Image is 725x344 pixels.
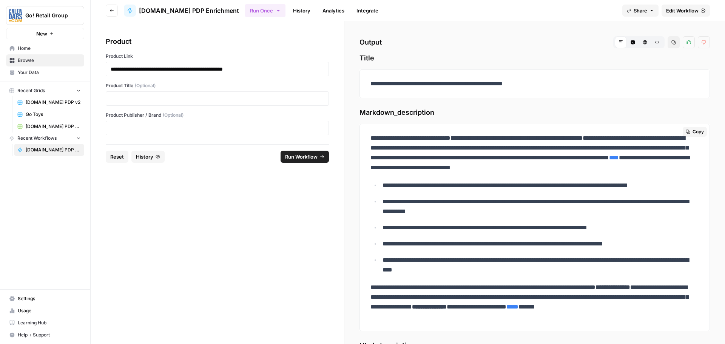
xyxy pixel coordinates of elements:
span: Title [359,53,710,63]
span: New [36,30,47,37]
a: [DOMAIN_NAME] PDP Enrichment [14,144,84,156]
button: Help + Support [6,329,84,341]
button: Run Workflow [281,151,329,163]
a: Settings [6,293,84,305]
label: Product Link [106,53,329,60]
span: [DOMAIN_NAME] PDP Enrichment [26,147,81,153]
span: Copy [693,128,704,135]
button: Run Once [245,4,285,17]
span: Run Workflow [285,153,318,160]
span: Home [18,45,81,52]
button: History [131,151,165,163]
label: Product Title [106,82,329,89]
span: Recent Workflows [17,135,57,142]
span: Browse [18,57,81,64]
button: Share [622,5,659,17]
a: Your Data [6,66,84,79]
span: Edit Workflow [666,7,699,14]
span: Reset [110,153,124,160]
a: Analytics [318,5,349,17]
span: Markdown_description [359,107,710,118]
img: Go! Retail Group Logo [9,9,22,22]
button: Recent Workflows [6,133,84,144]
a: Go Toys [14,108,84,120]
button: Copy [683,127,707,137]
span: [DOMAIN_NAME] PDP Enrichment [139,6,239,15]
span: Recent Grids [17,87,45,94]
span: (Optional) [135,82,156,89]
a: [DOMAIN_NAME] PDP Enrichment Grid [14,120,84,133]
span: Settings [18,295,81,302]
a: [DOMAIN_NAME] PDP Enrichment [124,5,239,17]
span: Learning Hub [18,319,81,326]
button: Reset [106,151,128,163]
button: New [6,28,84,39]
a: Integrate [352,5,383,17]
span: Your Data [18,69,81,76]
span: Help + Support [18,332,81,338]
span: [DOMAIN_NAME] PDP v2 [26,99,81,106]
a: Learning Hub [6,317,84,329]
a: Home [6,42,84,54]
label: Product Publisher / Brand [106,112,329,119]
span: Go! Retail Group [25,12,71,19]
span: Go Toys [26,111,81,118]
span: [DOMAIN_NAME] PDP Enrichment Grid [26,123,81,130]
div: Product [106,36,329,47]
a: [DOMAIN_NAME] PDP v2 [14,96,84,108]
a: History [288,5,315,17]
button: Workspace: Go! Retail Group [6,6,84,25]
span: Share [634,7,647,14]
h2: Output [359,36,710,48]
span: (Optional) [163,112,184,119]
button: Recent Grids [6,85,84,96]
span: Usage [18,307,81,314]
a: Usage [6,305,84,317]
span: History [136,153,153,160]
a: Edit Workflow [662,5,710,17]
a: Browse [6,54,84,66]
